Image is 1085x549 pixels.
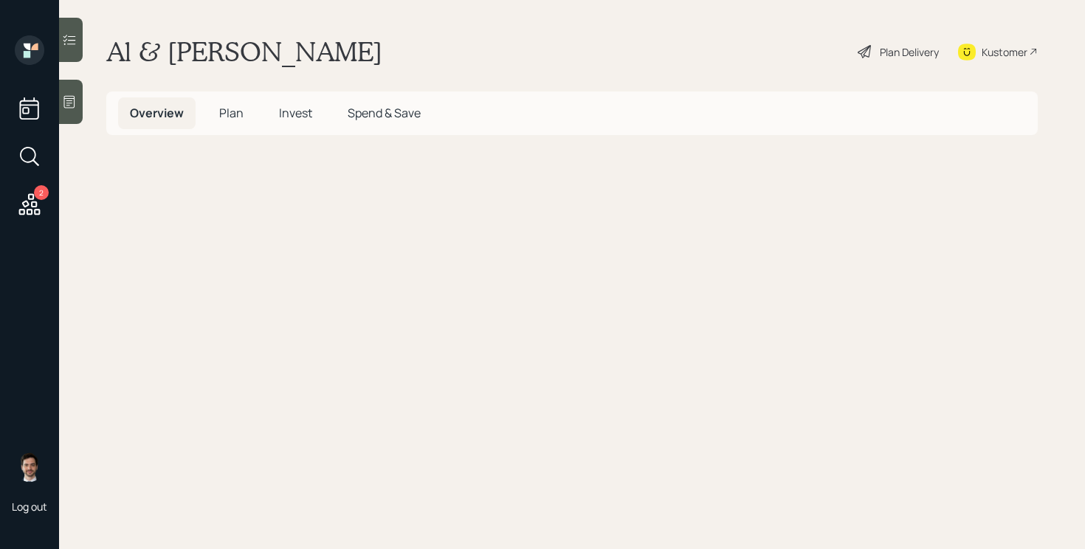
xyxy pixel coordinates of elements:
[880,44,939,60] div: Plan Delivery
[34,185,49,200] div: 2
[12,500,47,514] div: Log out
[130,105,184,121] span: Overview
[15,452,44,482] img: jonah-coleman-headshot.png
[106,35,382,68] h1: Al & [PERSON_NAME]
[279,105,312,121] span: Invest
[219,105,244,121] span: Plan
[348,105,421,121] span: Spend & Save
[982,44,1027,60] div: Kustomer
